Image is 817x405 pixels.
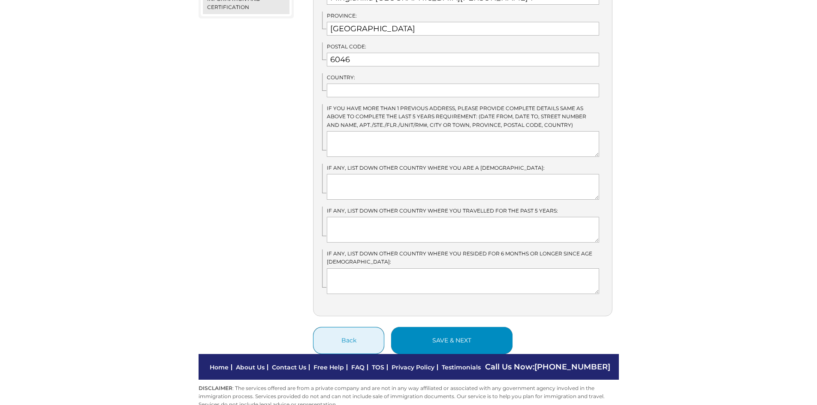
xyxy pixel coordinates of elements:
[327,74,355,81] span: Country:
[485,362,610,372] span: Call Us Now:
[210,363,229,371] a: Home
[327,105,586,128] span: IF you have more than 1 previous address, please provide complete details same as above to comple...
[327,165,545,171] span: IF any, list down other country where you are a [DEMOGRAPHIC_DATA]:
[199,385,232,391] strong: DISCLAIMER
[327,250,592,265] span: IF any, list down other country where you resided for 6 months or longer since age [DEMOGRAPHIC_D...
[272,363,306,371] a: Contact Us
[327,43,366,50] span: Postal Code:
[313,327,384,354] button: Back
[372,363,384,371] a: TOS
[327,207,558,214] span: IF any, list down other country where you travelled for the past 5 years:
[534,362,610,372] a: [PHONE_NUMBER]
[236,363,265,371] a: About Us
[392,363,434,371] a: Privacy Policy
[327,12,357,19] span: Province:
[351,363,365,371] a: FAQ
[314,363,344,371] a: Free Help
[442,363,481,371] a: Testimonials
[391,327,513,354] button: save & next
